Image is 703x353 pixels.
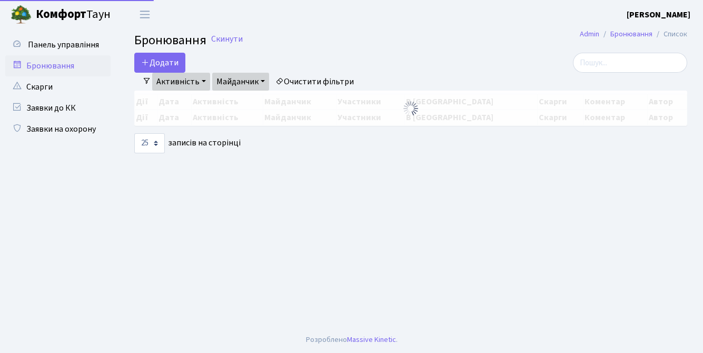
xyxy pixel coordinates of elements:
span: Панель управління [28,39,99,51]
div: Розроблено . [306,334,398,346]
label: записів на сторінці [134,133,241,153]
a: Скинути [211,34,243,44]
span: Бронювання [134,31,206,50]
select: записів на сторінці [134,133,165,153]
button: Переключити навігацію [132,6,158,23]
button: Додати [134,53,185,73]
a: Бронювання [5,55,111,76]
a: Очистити фільтри [271,73,358,91]
span: Таун [36,6,111,24]
a: Активність [152,73,210,91]
a: [PERSON_NAME] [627,8,690,21]
input: Пошук... [573,53,687,73]
a: Бронювання [610,28,652,40]
a: Massive Kinetic [347,334,396,345]
img: logo.png [11,4,32,25]
a: Заявки до КК [5,97,111,119]
nav: breadcrumb [564,23,703,45]
a: Admin [580,28,599,40]
b: [PERSON_NAME] [627,9,690,21]
img: Обробка... [402,100,419,117]
li: Список [652,28,687,40]
a: Скарги [5,76,111,97]
b: Комфорт [36,6,86,23]
a: Панель управління [5,34,111,55]
a: Заявки на охорону [5,119,111,140]
a: Майданчик [212,73,269,91]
